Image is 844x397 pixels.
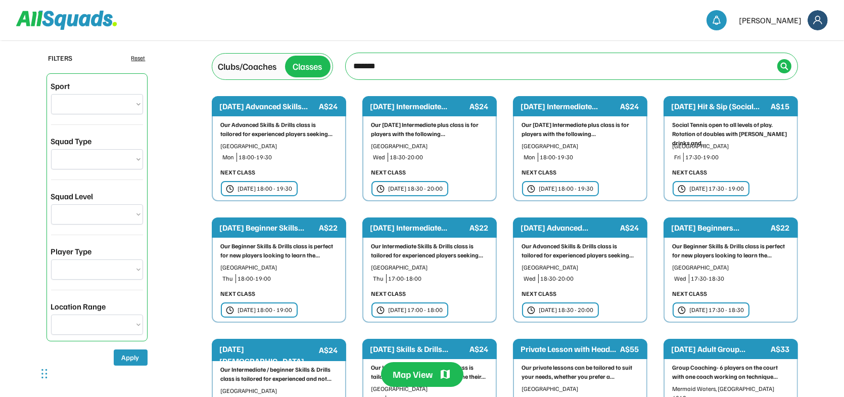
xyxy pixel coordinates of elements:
div: Our Intermediate Skills & Drills class is tailored for experienced players seeking... [371,242,488,260]
div: Thu [373,274,384,283]
div: [GEOGRAPHIC_DATA] [221,386,337,395]
img: clock.svg [527,306,535,315]
div: [DATE] 18:30 - 20:00 [539,305,594,315]
div: 17:30-19:00 [686,153,789,162]
div: [DATE] Skills & Drills... [370,343,468,355]
img: Icon%20%2838%29.svg [780,62,788,70]
div: NEXT CLASS [673,168,708,177]
div: A$15 [771,100,790,112]
img: clock.svg [377,306,385,315]
div: [GEOGRAPHIC_DATA] [371,384,488,393]
div: NEXT CLASS [673,289,708,298]
div: Thu [223,274,233,283]
img: clock.svg [527,185,535,193]
img: tab_domain_overview_orange.svg [27,59,35,67]
div: [DATE] Beginner Skills... [220,222,317,234]
div: [DATE] 18:00 - 19:30 [539,184,594,193]
div: Our [DATE] Intermediate plus class is for players with the following... [371,120,488,139]
div: A$55 [621,343,639,355]
div: [GEOGRAPHIC_DATA] [522,384,638,393]
div: [DATE] Intermediate... [370,222,468,234]
div: Domain: [DOMAIN_NAME] [26,26,111,34]
img: logo_orange.svg [16,16,24,24]
img: clock.svg [377,185,385,193]
div: Location Range [51,300,106,313]
img: clock.svg [226,306,234,315]
div: Mon [223,153,235,162]
div: [DATE] 17:00 - 18:00 [389,305,443,315]
div: Private Lesson with Head... [521,343,619,355]
div: Fri [675,153,681,162]
div: [GEOGRAPHIC_DATA] [522,263,638,272]
div: [DATE] Adult Group... [672,343,769,355]
div: NEXT CLASS [522,168,557,177]
div: [DATE] 18:30 - 20:00 [389,184,443,193]
div: A$24 [470,100,489,112]
div: A$24 [621,100,639,112]
div: NEXT CLASS [221,289,256,298]
div: Keywords by Traffic [112,60,170,66]
div: [DATE] 18:00 - 19:00 [238,305,293,315]
div: [DATE] Advanced... [521,222,619,234]
div: Wed [373,153,386,162]
div: Social Tennis open to all levels of play. Rotation of doubles with [PERSON_NAME] drinks and... [673,120,789,148]
div: NEXT CLASS [221,168,256,177]
div: NEXT CLASS [522,289,557,298]
img: clock.svg [678,306,686,315]
div: A$24 [470,343,489,355]
div: A$24 [621,222,639,234]
div: 18:00-19:30 [540,153,638,162]
div: Domain Overview [38,60,90,66]
div: Clubs/Coaches [218,60,277,73]
div: 18:30-20:00 [390,153,488,162]
div: NEXT CLASS [371,289,406,298]
button: Apply [114,349,148,366]
div: [DATE] 17:30 - 19:00 [690,184,744,193]
div: Our [DATE] Intermediate plus class is for players with the following... [522,120,638,139]
div: v 4.0.25 [28,16,50,24]
div: [DATE] Hit & Sip (Social... [672,100,769,112]
img: clock.svg [226,185,234,193]
div: 18:30-20:00 [541,274,638,283]
div: Classes [293,60,322,73]
div: A$24 [319,100,338,112]
div: [DATE] Beginners... [672,222,769,234]
div: [GEOGRAPHIC_DATA] [522,142,638,151]
div: A$22 [771,222,790,234]
div: [GEOGRAPHIC_DATA] [371,263,488,272]
div: [PERSON_NAME] [739,14,802,26]
div: FILTERS [49,53,73,63]
img: bell-03%20%281%29.svg [712,15,722,25]
div: [DATE] Intermediate... [521,100,619,112]
div: Player Type [51,245,92,257]
div: [DATE] 17:30 - 18:30 [690,305,744,315]
div: Wed [675,274,687,283]
div: A$22 [470,222,489,234]
div: [DATE] Intermediate... [370,100,468,112]
div: Mon [524,153,536,162]
div: Our Beginner Skills & Drills class is perfect for new players looking to learn the... [673,242,789,260]
div: 17:30-18:30 [691,274,789,283]
div: [DATE] [DEMOGRAPHIC_DATA] Group... [220,343,317,379]
div: [GEOGRAPHIC_DATA] [221,142,337,151]
div: Sport [51,80,70,92]
img: clock.svg [678,185,686,193]
div: [DATE] Advanced Skills... [220,100,317,112]
img: tab_keywords_by_traffic_grey.svg [101,59,109,67]
div: [GEOGRAPHIC_DATA] [673,263,789,272]
div: Our Advanced Skills & Drills class is tailored for experienced players seeking... [221,120,337,139]
div: Wed [524,274,536,283]
div: 18:00-19:00 [238,274,337,283]
div: 17:00-18:00 [389,274,488,283]
div: A$22 [319,222,338,234]
div: Squad Level [51,190,93,202]
div: [GEOGRAPHIC_DATA] [371,142,488,151]
div: A$33 [771,343,790,355]
img: website_grey.svg [16,26,24,34]
div: [GEOGRAPHIC_DATA] [673,142,789,151]
div: Reset [131,54,146,63]
div: [DATE] 18:00 - 19:30 [238,184,293,193]
div: 18:00-19:30 [239,153,337,162]
div: Our Advanced Skills & Drills class is tailored for experienced players seeking... [522,242,638,260]
div: Our Beginner Skills & Drills class is perfect for new players looking to learn the... [221,242,337,260]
